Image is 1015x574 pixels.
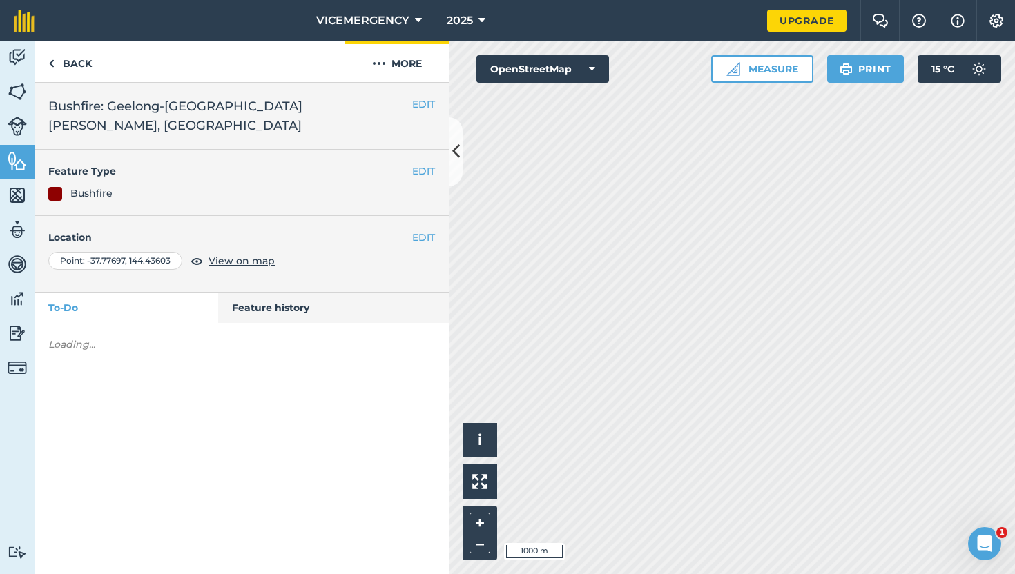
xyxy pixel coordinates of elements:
[470,533,490,553] button: –
[48,164,412,179] h4: Feature Type
[48,230,435,245] h4: Location
[8,288,27,309] img: svg+xml;base64,PD94bWwgdmVyc2lvbj0iMS4wIiBlbmNvZGluZz0idXRmLTgiPz4KPCEtLSBHZW5lcmF0b3I6IEFkb2JlIE...
[48,55,55,72] img: svg+xml;base64,PHN2ZyB4bWxucz0iaHR0cDovL3d3dy53My5vcmcvMjAwMC9zdmciIHdpZHRoPSI5IiBoZWlnaHQ9IjI0Ii...
[726,62,740,76] img: Ruler icon
[48,252,182,270] div: Point : -37.77697 , 144.43603
[8,185,27,206] img: svg+xml;base64,PHN2ZyB4bWxucz0iaHR0cDovL3d3dy53My5vcmcvMjAwMC9zdmciIHdpZHRoPSI1NiIgaGVpZ2h0PSI2MC...
[827,55,905,83] button: Print
[8,254,27,275] img: svg+xml;base64,PD94bWwgdmVyc2lvbj0iMS4wIiBlbmNvZGluZz0idXRmLTgiPz4KPCEtLSBHZW5lcmF0b3I6IEFkb2JlIE...
[8,117,27,136] img: svg+xml;base64,PD94bWwgdmVyc2lvbj0iMS4wIiBlbmNvZGluZz0idXRmLTgiPz4KPCEtLSBHZW5lcmF0b3I6IEFkb2JlIE...
[35,293,218,323] a: To-Do
[70,186,113,201] div: Bushfire
[209,253,275,268] span: View on map
[8,81,27,102] img: svg+xml;base64,PHN2ZyB4bWxucz0iaHR0cDovL3d3dy53My5vcmcvMjAwMC9zdmciIHdpZHRoPSI1NiIgaGVpZ2h0PSI2MC...
[872,14,889,28] img: Two speech bubbles overlapping with the left bubble in the forefront
[470,513,490,533] button: +
[463,423,497,457] button: i
[412,97,435,112] button: EDIT
[911,14,927,28] img: A question mark icon
[48,97,435,135] h2: Bushfire: Geelong-[GEOGRAPHIC_DATA][PERSON_NAME], [GEOGRAPHIC_DATA]
[8,358,27,377] img: svg+xml;base64,PD94bWwgdmVyc2lvbj0iMS4wIiBlbmNvZGluZz0idXRmLTgiPz4KPCEtLSBHZW5lcmF0b3I6IEFkb2JlIE...
[191,253,275,269] button: View on map
[412,164,435,179] button: EDIT
[8,47,27,68] img: svg+xml;base64,PD94bWwgdmVyc2lvbj0iMS4wIiBlbmNvZGluZz0idXRmLTgiPz4KPCEtLSBHZW5lcmF0b3I6IEFkb2JlIE...
[711,55,813,83] button: Measure
[316,12,409,29] span: VICEMERGENCY
[447,12,473,29] span: 2025
[8,219,27,240] img: svg+xml;base64,PD94bWwgdmVyc2lvbj0iMS4wIiBlbmNvZGluZz0idXRmLTgiPz4KPCEtLSBHZW5lcmF0b3I6IEFkb2JlIE...
[918,55,1001,83] button: 15 °C
[14,10,35,32] img: fieldmargin Logo
[996,527,1007,538] span: 1
[191,253,203,269] img: svg+xml;base64,PHN2ZyB4bWxucz0iaHR0cDovL3d3dy53My5vcmcvMjAwMC9zdmciIHdpZHRoPSIxOCIgaGVpZ2h0PSIyNC...
[476,55,609,83] button: OpenStreetMap
[412,230,435,245] button: EDIT
[345,41,449,82] button: More
[8,546,27,559] img: svg+xml;base64,PD94bWwgdmVyc2lvbj0iMS4wIiBlbmNvZGluZz0idXRmLTgiPz4KPCEtLSBHZW5lcmF0b3I6IEFkb2JlIE...
[372,55,386,72] img: svg+xml;base64,PHN2ZyB4bWxucz0iaHR0cDovL3d3dy53My5vcmcvMjAwMC9zdmciIHdpZHRoPSIyMCIgaGVpZ2h0PSIyNC...
[965,55,993,83] img: svg+xml;base64,PD94bWwgdmVyc2lvbj0iMS4wIiBlbmNvZGluZz0idXRmLTgiPz4KPCEtLSBHZW5lcmF0b3I6IEFkb2JlIE...
[988,14,1005,28] img: A cog icon
[8,150,27,171] img: svg+xml;base64,PHN2ZyB4bWxucz0iaHR0cDovL3d3dy53My5vcmcvMjAwMC9zdmciIHdpZHRoPSI1NiIgaGVpZ2h0PSI2MC...
[767,10,847,32] a: Upgrade
[931,55,954,83] span: 15 ° C
[472,474,487,489] img: Four arrows, one pointing top left, one top right, one bottom right and the last bottom left
[8,323,27,344] img: svg+xml;base64,PD94bWwgdmVyc2lvbj0iMS4wIiBlbmNvZGluZz0idXRmLTgiPz4KPCEtLSBHZW5lcmF0b3I6IEFkb2JlIE...
[968,527,1001,560] iframe: Intercom live chat
[218,293,449,323] a: Feature history
[951,12,965,29] img: svg+xml;base64,PHN2ZyB4bWxucz0iaHR0cDovL3d3dy53My5vcmcvMjAwMC9zdmciIHdpZHRoPSIxNyIgaGVpZ2h0PSIxNy...
[48,338,95,350] em: Loading...
[35,41,106,82] a: Back
[840,61,853,77] img: svg+xml;base64,PHN2ZyB4bWxucz0iaHR0cDovL3d3dy53My5vcmcvMjAwMC9zdmciIHdpZHRoPSIxOSIgaGVpZ2h0PSIyNC...
[478,431,482,448] span: i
